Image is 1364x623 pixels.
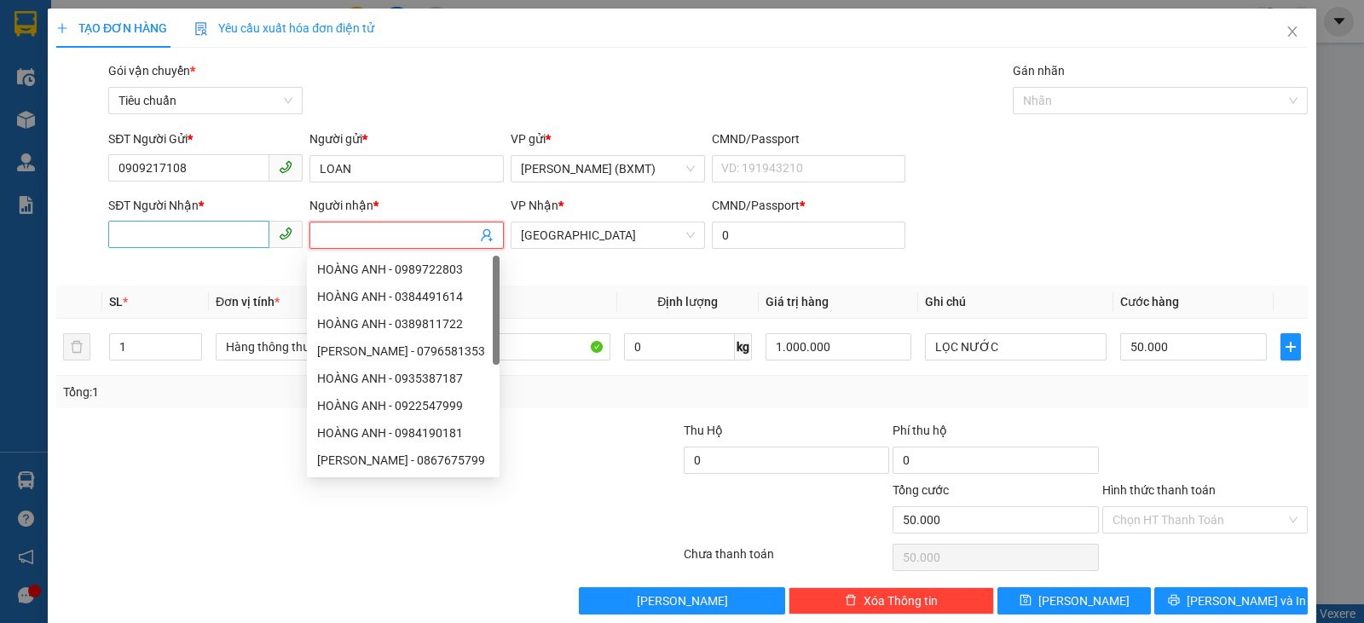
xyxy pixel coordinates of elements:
div: Tên không hợp lệ [309,251,504,270]
div: 0359763657 [163,73,336,97]
span: Tiêu chuẩn [118,88,292,113]
div: HOÀNG ANH - 0796581353 [307,337,500,365]
span: phone [279,227,292,240]
input: Ghi Chú [925,333,1107,361]
span: Thu Hộ [684,424,723,437]
div: [PERSON_NAME] (BXMT) [14,14,151,73]
div: Người gửi [309,130,504,148]
div: HOÀNG ANH - 0989722803 [307,256,500,283]
span: Tuy Hòa [521,222,695,248]
span: TẠO ĐƠN HÀNG [56,21,167,35]
span: Yêu cầu xuất hóa đơn điện tử [194,21,374,35]
span: VP Nhận [511,199,558,212]
div: CMND/Passport [712,130,906,148]
th: Ghi chú [918,286,1113,319]
div: HOÀNG ANH - 0922547999 [307,392,500,419]
span: printer [1168,594,1180,608]
button: plus [1280,333,1301,361]
span: kg [735,333,752,361]
button: delete [63,333,90,361]
span: Cước hàng [1120,295,1179,309]
div: CMND/Passport [712,196,906,215]
div: [PERSON_NAME] [163,53,336,73]
div: 0 [163,97,336,118]
div: CTY TÔN PHÚC NHIÊN [14,73,151,114]
input: VD: Bàn, Ghế [429,333,610,361]
div: [PERSON_NAME] - 0867675799 [317,451,489,470]
div: Phí thu hộ [893,421,1098,447]
img: icon [194,22,208,36]
span: plus [1281,340,1300,354]
span: Giá trị hàng [766,295,829,309]
div: SĐT Người Gửi [108,130,303,148]
span: Định lượng [657,295,718,309]
span: [PERSON_NAME] [637,591,728,610]
span: [PERSON_NAME] và In [1187,591,1306,610]
span: Hàng thông thường [226,334,405,360]
div: [PERSON_NAME] - 0796581353 [317,342,489,361]
div: HOÀNG ANH - 0989722803 [317,260,489,279]
div: HOÀNG ANH - 0389811722 [307,310,500,337]
div: HOÀNG ANH - 0935387187 [317,369,489,388]
div: HOÀNG ANH - 0984190181 [307,419,500,447]
span: Gói vận chuyển [108,64,195,78]
div: HOÀNG ANH - 0984190181 [317,424,489,442]
input: 0 [766,333,911,361]
div: HOÀNG ANH - 0867675799 [307,447,500,474]
span: Tổng cước [893,483,949,497]
button: Close [1269,9,1316,56]
div: HOÀNG ANH - 0922547999 [317,396,489,415]
div: VP gửi [511,130,705,148]
span: close [1286,25,1299,38]
div: HOÀNG ANH - 0935387187 [307,365,500,392]
span: Hồ Chí Minh (BXMT) [521,156,695,182]
div: Chưa thanh toán [682,545,891,574]
button: deleteXóa Thông tin [789,587,994,614]
span: [PERSON_NAME] [1038,591,1130,610]
button: printer[PERSON_NAME] và In [1154,587,1308,614]
span: phone [279,160,292,174]
div: Tổng: 1 [63,383,528,401]
span: Gửi: [14,14,41,32]
button: save[PERSON_NAME] [997,587,1151,614]
div: 09353151175 [14,114,151,138]
div: SĐT Người Nhận [108,196,303,215]
span: Xóa Thông tin [864,591,938,610]
label: Hình thức thanh toán [1102,483,1216,497]
div: HOÀNG ANH - 0384491614 [307,283,500,310]
span: user-add [480,228,494,242]
div: HOÀNG ANH - 0389811722 [317,314,489,333]
span: save [1020,594,1032,608]
div: HOÀNG ANH - 0384491614 [317,287,489,306]
span: Nhận: [163,14,204,32]
label: Gán nhãn [1013,64,1065,78]
span: delete [845,594,857,608]
div: Người nhận [309,196,504,215]
span: SL [109,295,123,309]
button: [PERSON_NAME] [579,587,784,614]
div: [GEOGRAPHIC_DATA] [163,14,336,53]
span: plus [56,22,68,34]
span: Đơn vị tính [216,295,280,309]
